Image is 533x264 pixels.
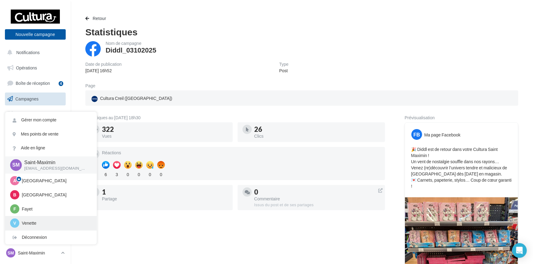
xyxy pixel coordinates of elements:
div: 0 [124,170,132,178]
span: SM [12,161,20,168]
span: Campagnes [15,96,39,101]
p: [EMAIL_ADDRESS][DOMAIN_NAME] [24,166,87,171]
div: Diddl_03102025 [106,47,156,53]
span: SM [8,250,14,256]
div: Ma page Facebook [424,132,461,138]
div: 26 [254,126,380,133]
div: 322 [102,126,228,133]
div: Statistiques au [DATE] 18h30 [85,116,385,120]
div: 1 [102,189,228,195]
div: 6 [102,170,110,178]
a: Mes points de vente [5,127,97,141]
button: Nouvelle campagne [5,29,66,40]
div: Commentaire [254,197,380,201]
div: Open Intercom Messenger [512,243,527,258]
a: Campagnes [4,93,67,105]
div: FB [411,129,422,140]
div: Page [85,84,100,88]
a: Calendrier [4,123,67,136]
button: Notifications [4,46,64,59]
div: Nom de campagne [106,41,156,45]
p: [GEOGRAPHIC_DATA] [22,192,89,198]
p: 🎉 Diddl est de retour dans votre Cultura Saint Maximin ! Un vent de nostalgie souffle dans nos ra... [411,146,512,189]
p: Venette [22,220,89,226]
a: Médiathèque [4,108,67,121]
div: 3 [113,170,121,178]
span: V [13,220,16,226]
button: Retour [85,15,109,22]
span: Notifications [16,50,40,55]
div: Vues [102,134,228,138]
div: Statistiques [85,27,518,36]
a: Aide en ligne [5,141,97,155]
div: Réactions [102,151,380,155]
div: Partage [102,197,228,201]
span: A [13,178,16,184]
div: 0 [135,170,143,178]
div: 0 [157,170,165,178]
a: Boîte de réception4 [4,77,67,90]
div: Type [279,62,288,66]
a: Opérations [4,61,67,74]
div: [DATE] 16h52 [85,68,122,74]
span: F [14,206,16,212]
div: 0 [254,189,380,195]
a: Gérer mon compte [5,113,97,127]
p: Saint-Maximin [24,159,87,166]
div: Post [279,68,288,74]
div: 4 [59,81,63,86]
div: Cultura Creil ([GEOGRAPHIC_DATA]) [90,94,173,103]
p: [GEOGRAPHIC_DATA] [22,178,89,184]
span: Boîte de réception [16,81,50,86]
div: Prévisualisation [405,116,518,120]
div: Date de publication [85,62,122,66]
p: Fayet [22,206,89,212]
span: B [13,192,16,198]
a: SM Saint-Maximin [5,247,66,259]
div: Issus du post et de ses partages [254,202,380,208]
span: Opérations [16,65,37,70]
span: Retour [93,16,106,21]
div: 0 [146,170,154,178]
p: Saint-Maximin [18,250,59,256]
div: Déconnexion [5,231,97,244]
a: Cultura Creil ([GEOGRAPHIC_DATA]) [90,94,231,103]
div: Clics [254,134,380,138]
